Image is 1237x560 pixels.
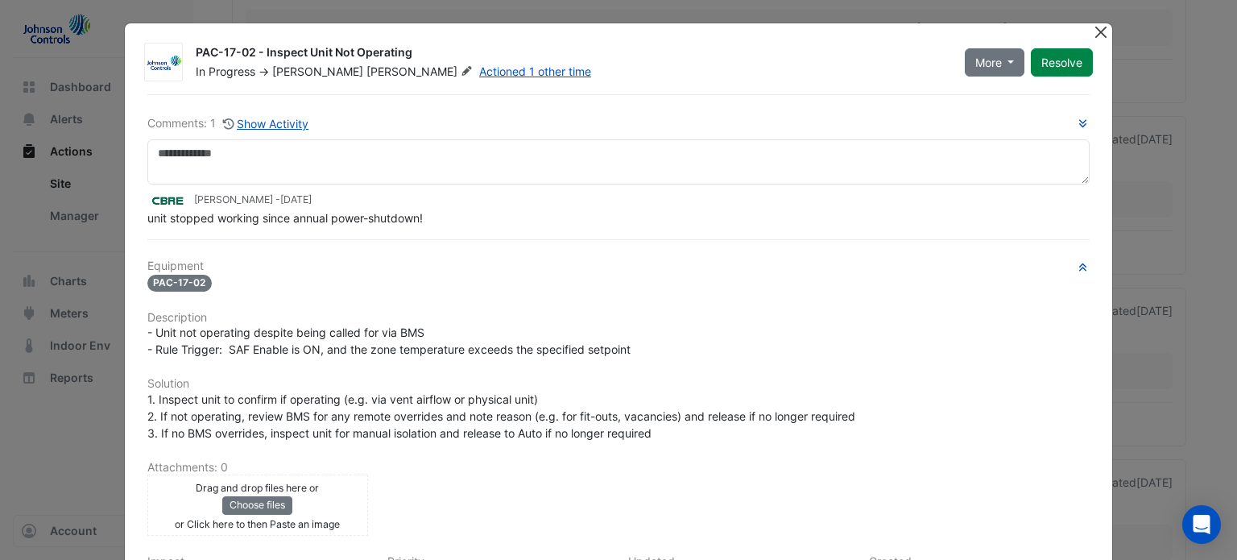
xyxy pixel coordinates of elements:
[1092,23,1109,40] button: Close
[147,392,855,440] span: 1. Inspect unit to confirm if operating (e.g. via vent airflow or physical unit) 2. If not operat...
[196,44,945,64] div: PAC-17-02 - Inspect Unit Not Operating
[145,55,182,71] img: Johnson Controls
[222,496,292,514] button: Choose files
[259,64,269,78] span: ->
[196,482,319,494] small: Drag and drop files here or
[147,275,213,292] span: PAC-17-02
[175,518,340,530] small: or Click here to then Paste an image
[965,48,1025,77] button: More
[147,461,1090,475] h6: Attachments: 0
[147,377,1090,391] h6: Solution
[479,64,591,78] a: Actioned 1 other time
[222,114,310,133] button: Show Activity
[1031,48,1093,77] button: Resolve
[147,211,423,225] span: unit stopped working since annual power-shutdown!
[147,311,1090,325] h6: Description
[272,64,363,78] span: [PERSON_NAME]
[147,192,188,209] img: CBRE Charter Hall
[147,326,631,356] span: - Unit not operating despite being called for via BMS - Rule Trigger: SAF Enable is ON, and the z...
[194,193,312,207] small: [PERSON_NAME] -
[1182,505,1221,544] div: Open Intercom Messenger
[196,64,255,78] span: In Progress
[975,54,1002,71] span: More
[147,114,310,133] div: Comments: 1
[280,193,312,205] span: 2025-09-22 09:02:28
[147,259,1090,273] h6: Equipment
[366,64,476,80] span: [PERSON_NAME]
